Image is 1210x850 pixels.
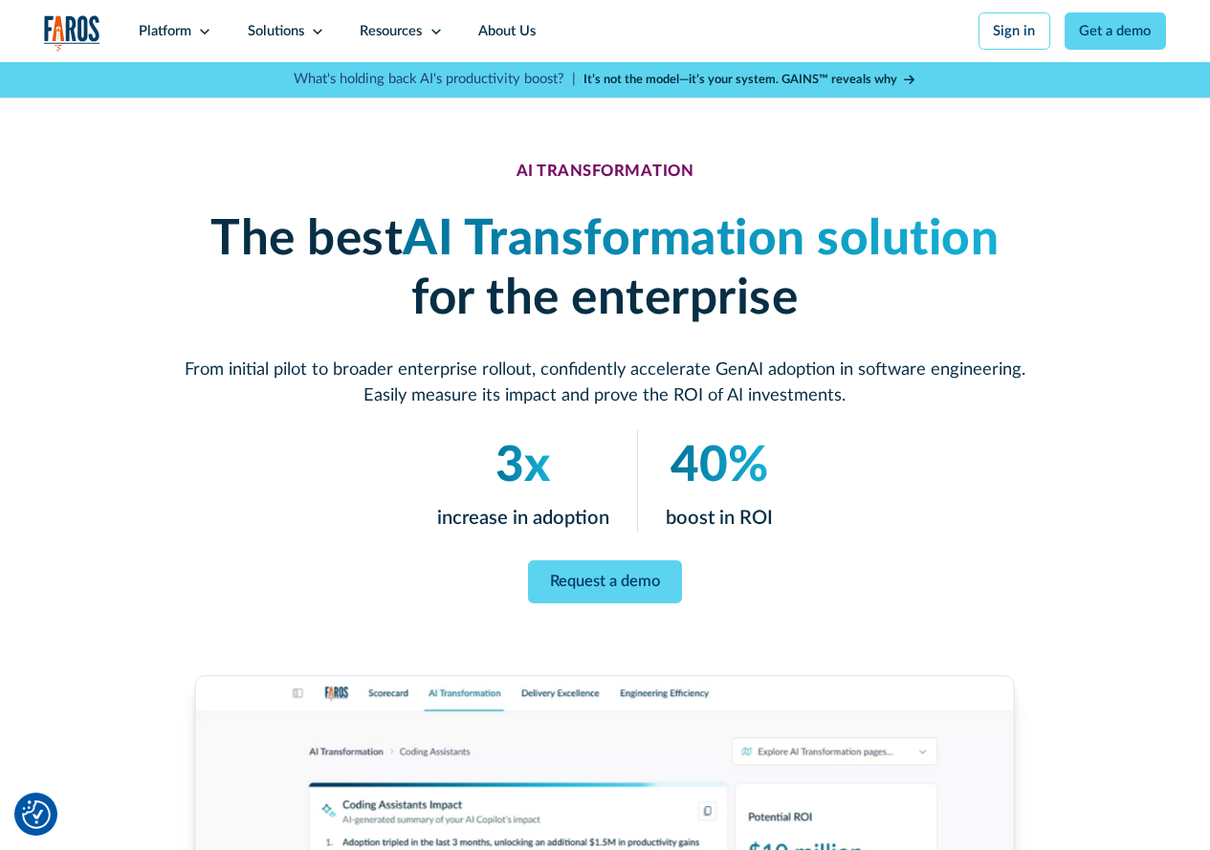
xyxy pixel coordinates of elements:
[22,800,51,829] img: Revisit consent button
[22,800,51,829] button: Cookie Settings
[44,15,100,52] a: home
[517,163,694,182] div: AI TRANSFORMATION
[411,273,798,322] strong: for the enterprise
[360,21,422,42] div: Resources
[979,12,1050,50] a: Sign in
[495,441,550,490] em: 3x
[44,15,100,52] img: Logo of the analytics and reporting company Faros.
[666,503,773,532] p: boost in ROI
[403,215,999,264] em: AI Transformation solution
[671,441,768,490] em: 40%
[139,21,191,42] div: Platform
[437,503,609,532] p: increase in adoption
[294,69,576,90] p: What's holding back AI's productivity boost? |
[583,74,897,85] strong: It’s not the model—it’s your system. GAINS™ reveals why
[248,21,304,42] div: Solutions
[528,560,682,603] a: Request a demo
[1065,12,1166,50] a: Get a demo
[210,215,403,264] strong: The best
[583,71,916,89] a: It’s not the model—it’s your system. GAINS™ reveals why
[185,356,1026,408] p: From initial pilot to broader enterprise rollout, confidently accelerate GenAI adoption in softwa...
